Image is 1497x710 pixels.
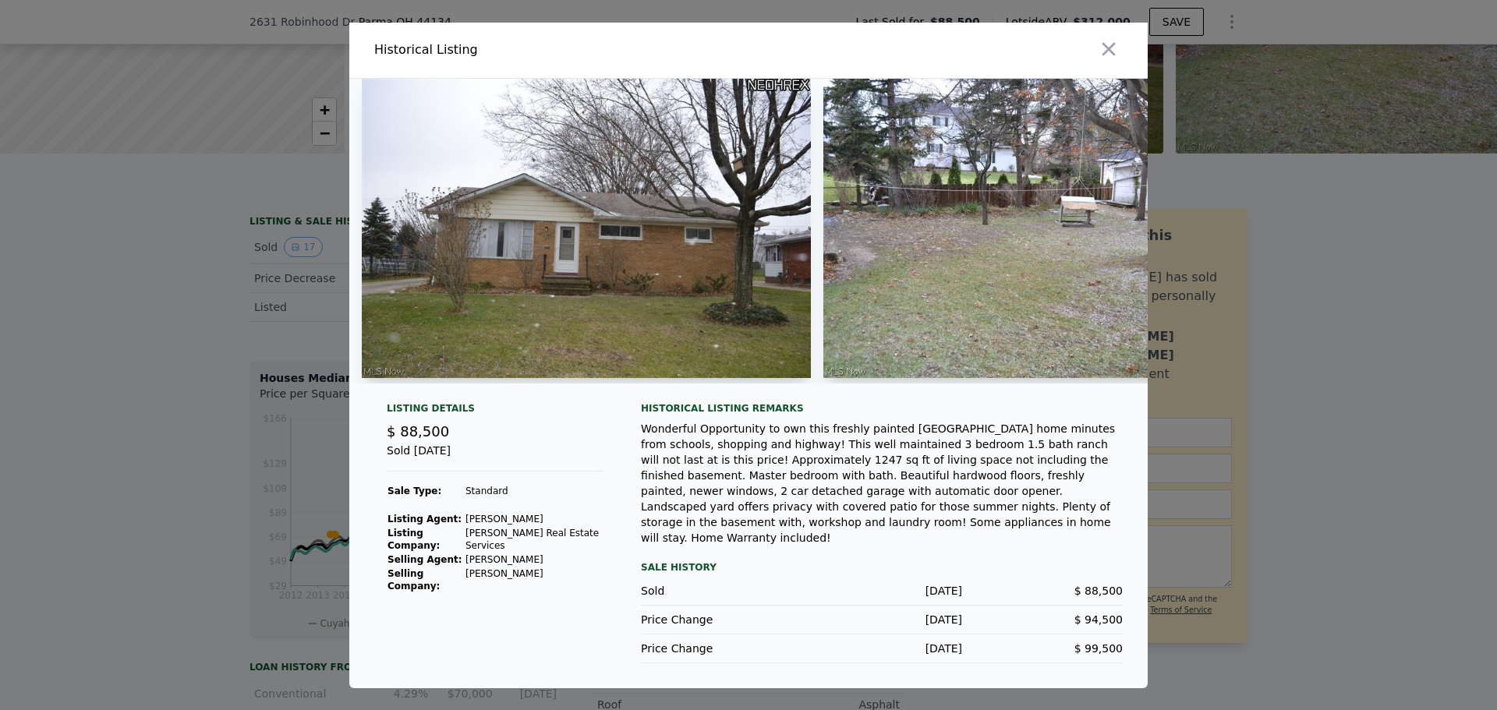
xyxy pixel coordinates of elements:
div: Sold [DATE] [387,443,603,472]
td: Standard [465,484,603,498]
span: $ 88,500 [387,423,449,440]
div: Price Change [641,612,802,627]
td: [PERSON_NAME] [465,553,603,567]
strong: Listing Company: [388,528,440,551]
div: Historical Listing remarks [641,402,1123,415]
strong: Listing Agent: [388,514,462,525]
td: [PERSON_NAME] Real Estate Services [465,526,603,553]
td: [PERSON_NAME] [465,567,603,593]
strong: Selling Company: [388,568,440,592]
div: Historical Listing [374,41,742,59]
img: Property Img [823,79,1272,378]
td: [PERSON_NAME] [465,512,603,526]
strong: Sale Type: [388,486,441,496]
span: $ 94,500 [1074,613,1123,626]
strong: Selling Agent: [388,554,462,565]
div: Sale History [641,558,1123,577]
span: $ 88,500 [1074,585,1123,597]
div: [DATE] [802,583,962,599]
div: Listing Details [387,402,603,421]
div: [DATE] [802,641,962,656]
span: $ 99,500 [1074,642,1123,655]
div: Sold [641,583,802,599]
div: Price Change [641,641,802,656]
div: [DATE] [802,612,962,627]
img: Property Img [362,79,811,378]
div: Wonderful Opportunity to own this freshly painted [GEOGRAPHIC_DATA] home minutes from schools, sh... [641,421,1123,546]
